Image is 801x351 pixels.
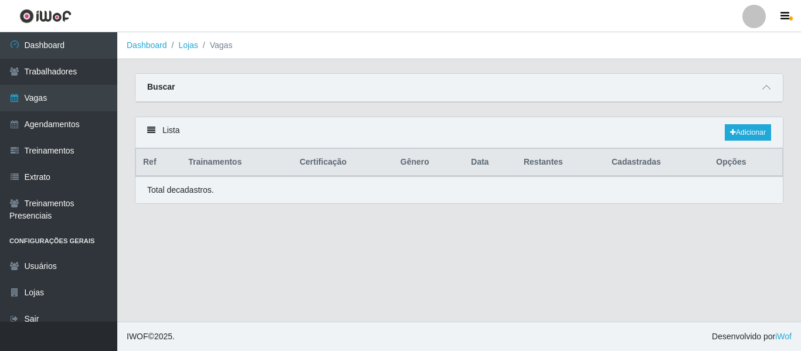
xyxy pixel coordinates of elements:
a: Dashboard [127,40,167,50]
th: Restantes [517,149,605,176]
span: IWOF [127,332,148,341]
th: Ref [136,149,182,176]
a: Adicionar [725,124,771,141]
p: Total de cadastros. [147,184,214,196]
span: Desenvolvido por [712,330,792,343]
nav: breadcrumb [117,32,801,59]
th: Certificação [293,149,393,176]
th: Gênero [393,149,464,176]
strong: Buscar [147,82,175,91]
th: Cadastradas [605,149,709,176]
a: iWof [775,332,792,341]
a: Lojas [178,40,198,50]
div: Lista [135,117,783,148]
li: Vagas [198,39,233,52]
th: Opções [709,149,782,176]
th: Trainamentos [181,149,293,176]
th: Data [464,149,517,176]
span: © 2025 . [127,330,175,343]
img: CoreUI Logo [19,9,72,23]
